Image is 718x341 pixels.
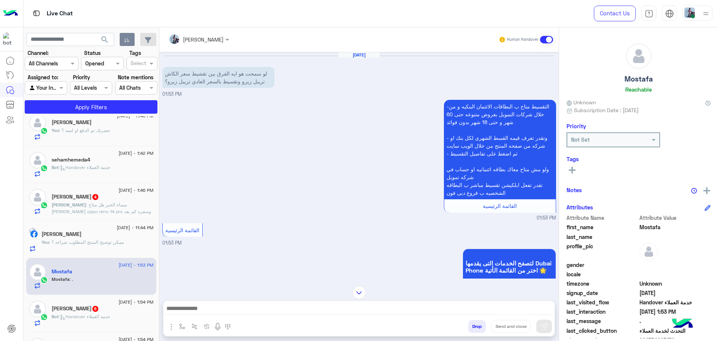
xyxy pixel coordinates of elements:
[118,73,153,81] label: Note mentions
[119,299,153,305] span: [DATE] - 1:54 PM
[59,314,110,319] span: : Handover خدمة العملاء
[639,261,711,269] span: null
[625,75,653,83] h5: Mostafa
[129,49,141,57] label: Tags
[567,289,638,297] span: signup_date
[52,202,151,221] span: مساء الخير هل متاح موبايل oppo reno 14 pro وسعره كم بعد اذنك؟
[84,49,101,57] label: Status
[167,322,176,331] img: send attachment
[92,306,98,312] span: 5
[59,165,110,170] span: : Handover خدمة العملاء
[191,323,197,329] img: Trigger scenario
[567,156,711,162] h6: Tags
[537,215,556,222] span: 01:53 PM
[639,317,711,325] span: .
[639,223,711,231] span: Mostafa
[483,203,517,209] span: القائمة الرئيسية
[567,270,638,278] span: locale
[669,311,696,337] img: hulul-logo.png
[567,204,593,211] h6: Attributes
[117,224,153,231] span: [DATE] - 11:44 PM
[162,67,274,88] p: 19/8/2025, 1:53 PM
[70,276,73,282] span: .
[701,9,711,18] img: profile
[119,262,153,268] span: [DATE] - 1:53 PM
[567,298,638,306] span: last_visited_flow
[42,239,49,245] span: You
[703,187,710,194] img: add
[30,230,38,238] img: Facebook
[32,9,41,18] img: tab
[52,194,99,200] h5: Abdallah Mahmoud Elsaidy
[52,268,72,275] h5: Mostafa
[204,323,210,329] img: create order
[691,188,697,194] img: notes
[567,308,638,316] span: last_interaction
[466,259,553,274] span: لتصفح الخدمات التى يقدمها Dubai Phone اختر من القائمة الأتية 🌟
[96,33,114,49] button: search
[28,73,58,81] label: Assigned to:
[338,52,380,58] h6: [DATE]
[119,187,153,194] span: [DATE] - 1:46 PM
[639,214,711,222] span: Attribute Value
[3,6,18,21] img: Logo
[73,73,90,81] label: Priority
[162,91,182,97] span: 01:53 PM
[641,6,656,21] a: tab
[3,33,16,46] img: 1403182699927242
[59,128,110,133] span: حضرتك تم الدفع او لسه ؟
[28,49,49,57] label: Channel:
[567,98,596,106] span: Unknown
[639,298,711,306] span: Handover خدمة العملاء
[162,240,182,246] span: 01:53 PM
[100,35,109,44] span: search
[567,317,638,325] span: last_message
[49,239,124,245] span: ممكن توضيخ المنتج المطلوب شراءه ؟
[639,289,711,297] span: 2025-08-19T10:53:04.27Z
[574,106,639,114] span: Subscription Date : [DATE]
[201,320,213,332] button: create order
[639,308,711,316] span: 2025-08-19T10:53:37.89Z
[40,276,48,284] img: WhatsApp
[225,324,231,330] img: make a call
[42,231,82,237] h5: Mostafa Abd El-rauof
[567,214,638,222] span: Attribute Name
[52,202,86,208] span: [PERSON_NAME]
[25,100,157,114] button: Apply Filters
[491,320,531,333] button: Send and close
[540,323,548,330] img: send message
[40,202,48,209] img: WhatsApp
[567,123,586,129] h6: Priority
[626,43,651,69] img: defaultAdmin.png
[639,327,711,335] span: التحدث لخدمة العملاء
[40,127,48,135] img: WhatsApp
[665,9,674,18] img: tab
[165,227,199,233] span: القائمة الرئيسية
[444,100,556,199] p: 19/8/2025, 1:53 PM
[353,286,366,299] img: scroll
[567,280,638,288] span: timezone
[29,152,46,169] img: defaultAdmin.png
[29,189,46,206] img: defaultAdmin.png
[40,165,48,172] img: WhatsApp
[188,320,201,332] button: Trigger scenario
[645,9,653,18] img: tab
[92,194,98,200] span: 4
[639,280,711,288] span: Unknown
[684,7,695,18] img: userImage
[52,314,59,319] span: Bot
[29,114,46,131] img: defaultAdmin.png
[625,86,652,93] h6: Reachable
[29,264,46,280] img: defaultAdmin.png
[468,320,486,333] button: Drop
[213,322,222,331] img: send voice note
[52,276,70,282] span: Mostafa
[594,6,636,21] a: Contact Us
[52,119,92,126] h5: Mohamed Elsayed
[567,261,638,269] span: gender
[29,228,36,234] img: picture
[52,165,59,170] span: Bot
[639,270,711,278] span: null
[567,242,638,259] span: profile_pic
[567,223,638,231] span: first_name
